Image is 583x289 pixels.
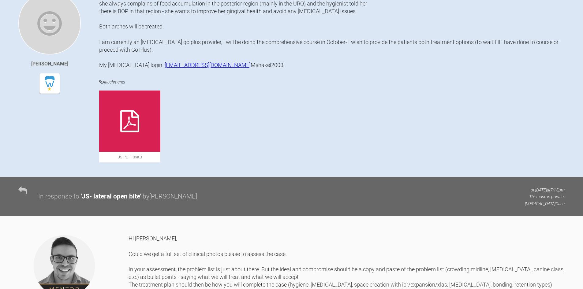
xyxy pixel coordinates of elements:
h4: Attachments [99,78,565,86]
p: This case is private. [525,193,565,200]
div: In response to [38,191,79,202]
div: [PERSON_NAME] [31,60,68,68]
p: on [DATE] at 7:15pm [525,187,565,193]
div: by [PERSON_NAME] [143,191,197,202]
span: JS.pdf - 39KB [99,152,160,162]
div: ' JS- lateral open bite ' [81,191,141,202]
a: [EMAIL_ADDRESS][DOMAIN_NAME] [165,62,251,68]
p: [MEDICAL_DATA] Case [525,200,565,207]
